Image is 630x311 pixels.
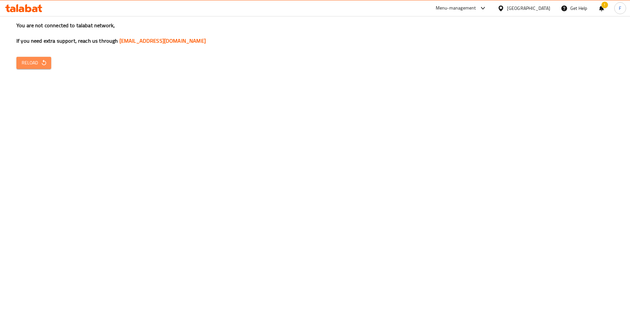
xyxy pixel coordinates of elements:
[507,5,550,12] div: [GEOGRAPHIC_DATA]
[436,4,476,12] div: Menu-management
[119,36,206,46] a: [EMAIL_ADDRESS][DOMAIN_NAME]
[22,59,46,67] span: Reload
[619,5,621,12] span: F
[16,57,51,69] button: Reload
[16,22,614,45] h3: You are not connected to talabat network, If you need extra support, reach us through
